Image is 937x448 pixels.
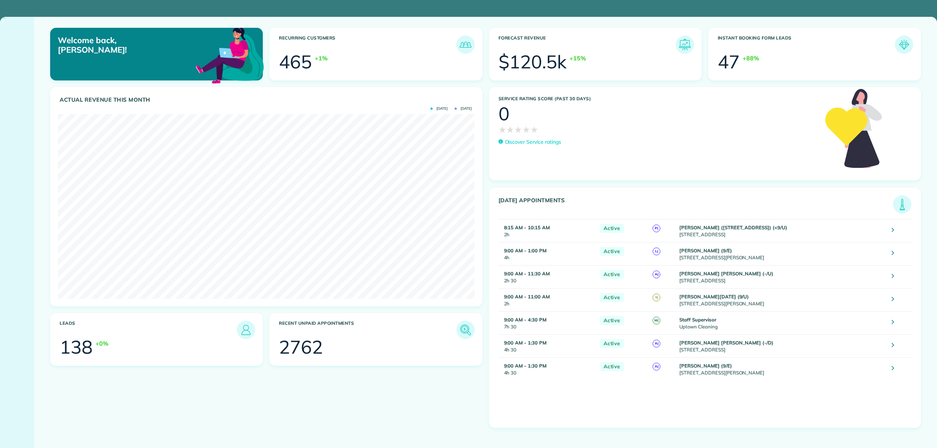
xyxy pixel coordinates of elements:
[504,363,546,369] strong: 9:00 AM - 1:30 PM
[743,54,759,63] div: +88%
[677,242,886,265] td: [STREET_ADDRESS][PERSON_NAME]
[897,37,911,52] img: icon_form_leads-04211a6a04a5b2264e4ee56bc0799ec3eb69b7e499cbb523a139df1d13a81ae0.png
[499,53,567,71] div: $120.5k
[455,107,472,110] span: [DATE]
[600,339,624,348] span: Active
[522,123,530,136] span: ★
[279,53,312,71] div: 465
[653,340,660,347] span: A(
[600,247,624,256] span: Active
[58,35,196,55] p: Welcome back, [PERSON_NAME]!
[679,225,787,230] strong: [PERSON_NAME] ([STREET_ADDRESS]) (<9/U)
[504,317,546,323] strong: 9:00 AM - 4:30 PM
[677,357,886,380] td: [STREET_ADDRESS][PERSON_NAME]
[653,294,660,301] span: I(
[530,123,538,136] span: ★
[504,271,550,276] strong: 9:00 AM - 11:30 AM
[194,19,265,90] img: dashboard_welcome-42a62b7d889689a78055ac9021e634bf52bae3f8056760290aed330b23ab8690.png
[677,37,692,52] img: icon_forecast_revenue-8c13a41c7ed35a8dcfafea3cbb826a0462acb37728057bba2d056411b612bbbe.png
[514,123,522,136] span: ★
[499,105,509,123] div: 0
[895,197,910,212] img: icon_todays_appointments-901f7ab196bb0bea1936b74009e4eb5ffbc2d2711fa7634e0d609ed5ef32b18b.png
[679,340,773,346] strong: [PERSON_NAME] [PERSON_NAME] (-/D)
[315,54,328,63] div: +1%
[279,338,323,356] div: 2762
[499,35,676,54] h3: Forecast Revenue
[458,37,473,52] img: icon_recurring_customers-cf858462ba22bcd05b5a5880d41d6543d210077de5bb9ebc9590e49fd87d84ed.png
[96,339,108,348] div: +0%
[600,270,624,279] span: Active
[60,321,237,339] h3: Leads
[499,288,596,311] td: 2h
[600,293,624,302] span: Active
[653,225,660,232] span: P(
[279,35,456,54] h3: Recurring Customers
[499,138,561,146] a: Discover Service ratings
[279,321,456,339] h3: Recent unpaid appointments
[499,96,818,101] h3: Service Rating score (past 30 days)
[505,138,561,146] p: Discover Service ratings
[499,357,596,380] td: 4h 30
[679,317,716,323] strong: Staff Supervisor
[679,248,732,253] strong: [PERSON_NAME] (9/E)
[504,248,546,253] strong: 9:00 AM - 1:00 PM
[504,340,546,346] strong: 9:00 AM - 1:30 PM
[570,54,586,63] div: +15%
[653,317,660,324] span: M(
[600,224,624,233] span: Active
[506,123,514,136] span: ★
[499,197,893,214] h3: [DATE] Appointments
[677,265,886,288] td: [STREET_ADDRESS]
[499,219,596,242] td: 2h
[677,219,886,242] td: [STREET_ADDRESS]
[677,288,886,311] td: [STREET_ADDRESS][PERSON_NAME]
[499,242,596,265] td: 4h
[679,363,732,369] strong: [PERSON_NAME] (9/E)
[60,338,93,356] div: 138
[679,271,773,276] strong: [PERSON_NAME] [PERSON_NAME] (-/U)
[653,363,660,370] span: A(
[653,271,660,278] span: A(
[499,334,596,357] td: 4h 30
[677,334,886,357] td: [STREET_ADDRESS]
[458,323,473,337] img: icon_unpaid_appointments-47b8ce3997adf2238b356f14209ab4cced10bd1f174958f3ca8f1d0dd7fffeee.png
[499,311,596,334] td: 7h 30
[679,294,749,300] strong: [PERSON_NAME][DATE] (9/U)
[653,248,660,255] span: L(
[499,123,507,136] span: ★
[677,311,886,334] td: Uptown Cleaning
[499,265,596,288] td: 2h 30
[718,53,740,71] div: 47
[504,294,550,300] strong: 9:00 AM - 11:00 AM
[504,225,550,230] strong: 8:15 AM - 10:15 AM
[430,107,448,110] span: [DATE]
[60,97,475,103] h3: Actual Revenue this month
[239,323,253,337] img: icon_leads-1bed01f49abd5b7fead27621c3d59655bb73ed531f8eeb49469d10e621d6b896.png
[718,35,895,54] h3: Instant Booking Form Leads
[600,362,624,371] span: Active
[600,316,624,325] span: Active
